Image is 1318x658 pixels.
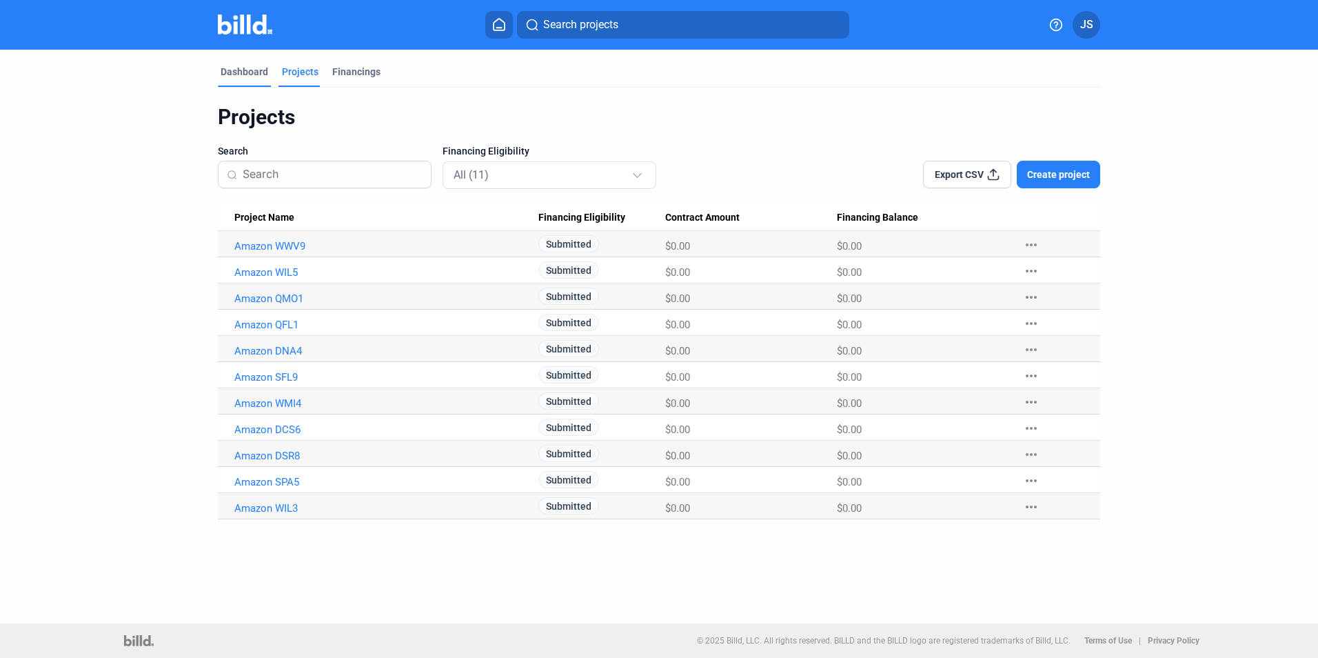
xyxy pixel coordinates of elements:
[1023,368,1040,384] mat-icon: more_horiz
[837,502,862,515] span: $0.00
[234,450,538,462] a: Amazon DSR8
[697,636,1071,646] p: © 2025 Billd, LLC. All rights reserved. BILLD and the BILLD logo are registered trademarks of Bil...
[837,212,1009,224] div: Financing Balance
[454,168,489,181] mat-select-trigger: All (11)
[538,340,599,357] span: Submitted
[234,345,538,357] a: Amazon DNA4
[1023,289,1040,306] mat-icon: more_horiz
[243,160,423,189] input: Search
[1073,11,1100,39] button: JS
[1080,17,1093,33] span: JS
[1023,499,1040,515] mat-icon: more_horiz
[923,161,1011,188] button: Export CSV
[538,235,599,252] span: Submitted
[837,292,862,305] span: $0.00
[332,65,381,79] div: Financings
[282,65,318,79] div: Projects
[538,445,599,462] span: Submitted
[543,17,618,33] span: Search projects
[218,144,248,158] span: Search
[837,476,862,488] span: $0.00
[538,471,599,488] span: Submitted
[665,423,690,436] span: $0.00
[234,292,538,305] a: Amazon QMO1
[538,497,599,515] span: Submitted
[538,261,599,279] span: Submitted
[1027,168,1090,181] span: Create project
[1017,161,1100,188] button: Create project
[935,168,984,181] span: Export CSV
[218,14,272,34] img: Billd Company Logo
[1023,315,1040,332] mat-icon: more_horiz
[538,419,599,436] span: Submitted
[837,240,862,252] span: $0.00
[837,450,862,462] span: $0.00
[837,345,862,357] span: $0.00
[665,371,690,383] span: $0.00
[665,292,690,305] span: $0.00
[837,371,862,383] span: $0.00
[1139,636,1141,646] p: |
[837,397,862,410] span: $0.00
[837,212,918,224] span: Financing Balance
[538,314,599,331] span: Submitted
[538,288,599,305] span: Submitted
[234,371,538,383] a: Amazon SFL9
[837,266,862,279] span: $0.00
[837,319,862,331] span: $0.00
[538,212,665,224] div: Financing Eligibility
[665,476,690,488] span: $0.00
[1023,446,1040,463] mat-icon: more_horiz
[1023,394,1040,410] mat-icon: more_horiz
[1023,420,1040,437] mat-icon: more_horiz
[538,366,599,383] span: Submitted
[234,319,538,331] a: Amazon QFL1
[234,266,538,279] a: Amazon WIL5
[665,212,740,224] span: Contract Amount
[234,212,294,224] span: Project Name
[124,635,154,646] img: logo
[234,476,538,488] a: Amazon SPA5
[1023,472,1040,489] mat-icon: more_horiz
[538,392,599,410] span: Submitted
[837,423,862,436] span: $0.00
[1148,636,1199,646] b: Privacy Policy
[234,423,538,436] a: Amazon DCS6
[665,450,690,462] span: $0.00
[234,212,538,224] div: Project Name
[234,240,538,252] a: Amazon WWV9
[234,397,538,410] a: Amazon WMI4
[665,319,690,331] span: $0.00
[665,240,690,252] span: $0.00
[1023,263,1040,279] mat-icon: more_horiz
[234,502,538,515] a: Amazon WIL3
[218,104,1100,130] div: Projects
[1023,341,1040,358] mat-icon: more_horiz
[665,212,837,224] div: Contract Amount
[517,11,849,39] button: Search projects
[443,144,529,158] span: Financing Eligibility
[665,266,690,279] span: $0.00
[1084,636,1132,646] b: Terms of Use
[665,397,690,410] span: $0.00
[221,65,268,79] div: Dashboard
[665,345,690,357] span: $0.00
[665,502,690,515] span: $0.00
[1023,237,1040,253] mat-icon: more_horiz
[538,212,625,224] span: Financing Eligibility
